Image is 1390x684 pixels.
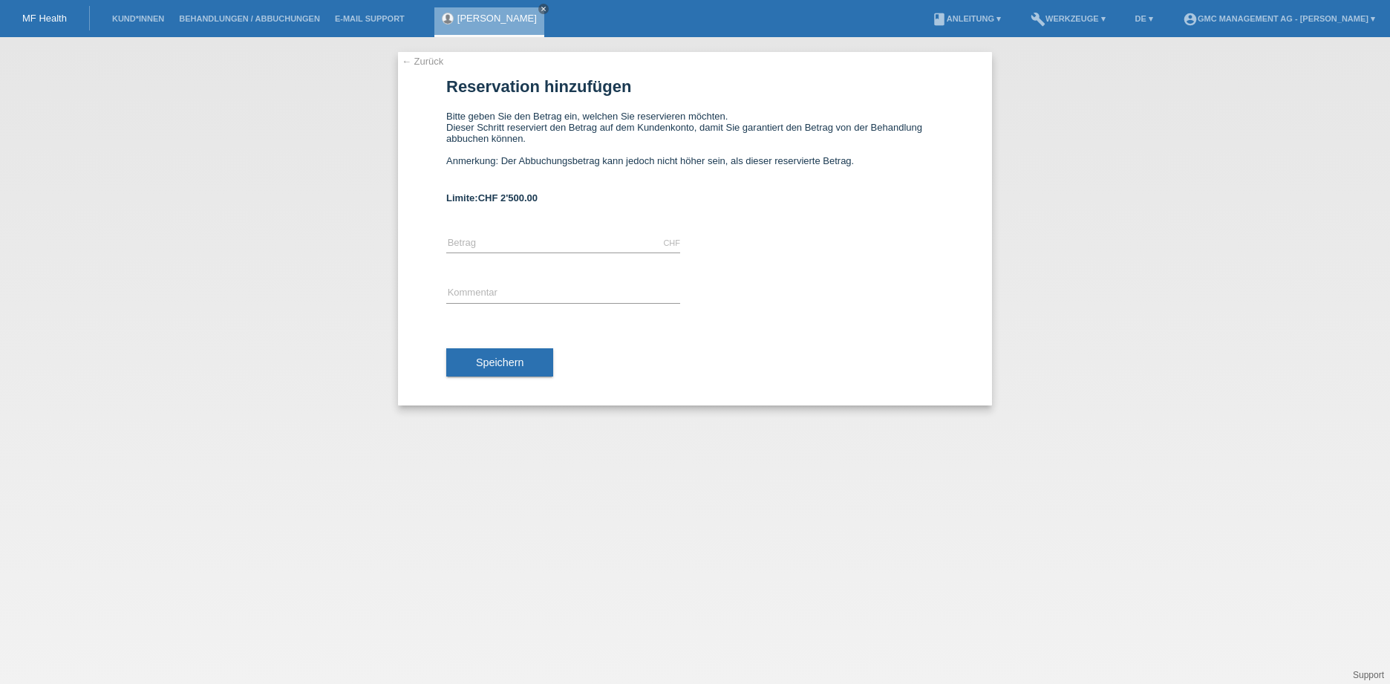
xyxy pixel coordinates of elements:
a: buildWerkzeuge ▾ [1023,14,1113,23]
b: Limite: [446,192,538,203]
span: CHF 2'500.00 [478,192,538,203]
a: ← Zurück [402,56,443,67]
i: close [540,5,547,13]
button: Speichern [446,348,553,377]
a: account_circleGMC Management AG - [PERSON_NAME] ▾ [1175,14,1383,23]
a: DE ▾ [1128,14,1161,23]
a: Support [1353,670,1384,680]
a: E-Mail Support [327,14,412,23]
a: Kund*innen [105,14,172,23]
a: MF Health [22,13,67,24]
a: [PERSON_NAME] [457,13,537,24]
a: bookAnleitung ▾ [924,14,1008,23]
a: close [538,4,549,14]
div: Bitte geben Sie den Betrag ein, welchen Sie reservieren möchten. Dieser Schritt reserviert den Be... [446,111,944,177]
div: CHF [663,238,680,247]
span: Speichern [476,356,523,368]
a: Behandlungen / Abbuchungen [172,14,327,23]
i: book [932,12,947,27]
h1: Reservation hinzufügen [446,77,944,96]
i: build [1031,12,1045,27]
i: account_circle [1183,12,1198,27]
